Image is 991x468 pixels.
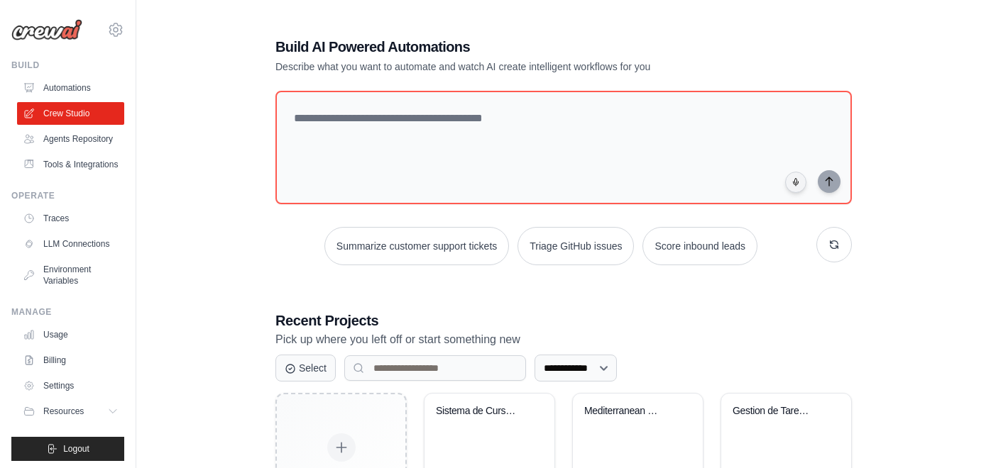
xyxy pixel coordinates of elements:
[17,153,124,176] a: Tools & Integrations
[17,374,124,397] a: Settings
[436,405,522,418] div: Sistema de Cursos Personalizados con Contenido Completo
[17,400,124,423] button: Resources
[11,19,82,40] img: Logo
[17,207,124,230] a: Traces
[17,102,124,125] a: Crew Studio
[17,128,124,150] a: Agents Repository
[11,190,124,201] div: Operate
[17,323,124,346] a: Usage
[642,227,757,265] button: Score inbound leads
[785,172,806,193] button: Click to speak your automation idea
[43,406,84,417] span: Resources
[275,330,852,349] p: Pick up where you left off or start something new
[518,227,634,265] button: Triage GitHub issues
[275,37,752,57] h1: Build AI Powered Automations
[733,405,818,418] div: Gestion de Tareas - Automatizacion Completa
[11,60,124,71] div: Build
[275,60,752,74] p: Describe what you want to automate and watch AI create intelligent workflows for you
[816,227,852,262] button: Get new suggestions
[17,349,124,372] a: Billing
[275,311,852,330] h3: Recent Projects
[63,443,89,455] span: Logout
[275,355,336,381] button: Select
[11,437,124,461] button: Logout
[11,306,124,318] div: Manage
[17,77,124,99] a: Automations
[584,405,670,418] div: Mediterranean Menu Planner
[17,258,124,292] a: Environment Variables
[324,227,509,265] button: Summarize customer support tickets
[17,233,124,255] a: LLM Connections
